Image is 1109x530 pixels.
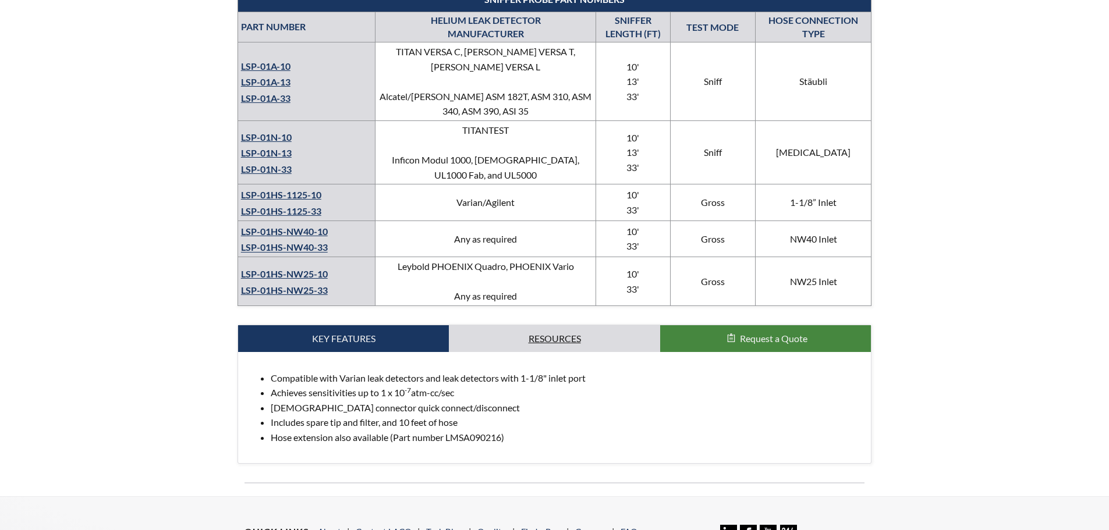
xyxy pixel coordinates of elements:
[755,42,871,121] td: Stäubli
[271,430,862,445] li: Hose extension also available (Part number LMSA090216)
[241,61,290,72] a: LSP-01A-10
[271,371,862,386] li: Compatible with Varian leak detectors and leak detectors with 1-1/8" inlet port
[241,131,292,143] a: LSP-01N-10
[241,205,321,216] a: LSP-01HS-1125-33
[596,220,671,257] td: 10' 33'
[670,42,755,121] td: Sniff
[241,163,292,175] a: LSP-01N-33
[375,184,596,220] td: Varian/Agilent
[375,42,596,121] td: TITAN VERSA C, [PERSON_NAME] VERSA T, [PERSON_NAME] VERSA L Alcatel/[PERSON_NAME] ASM 182T, ASM 3...
[271,400,862,415] li: [DEMOGRAPHIC_DATA] connector quick connect/disconnect
[660,325,871,352] button: Request a Quote
[755,184,871,220] td: 1-1/8” Inlet
[238,12,375,42] th: PART NUMBER
[271,415,862,430] li: Includes spare tip and filter, and 10 feet of hose
[241,268,328,279] a: LSP-01HS-NW25-10
[449,325,660,352] a: Resources
[670,12,755,42] td: TEST MODE
[241,242,328,253] a: LSP-01HS-NW40-33
[375,257,596,306] td: Leybold PHOENIX Quadro, PHOENIX Vario Any as required
[596,42,671,121] td: 10' 13' 33'
[241,226,328,237] a: LSP-01HS-NW40-10
[670,220,755,257] td: Gross
[241,189,321,200] a: LSP-01HS-1125-10
[238,325,449,352] a: Key Features
[755,121,871,184] td: [MEDICAL_DATA]
[670,184,755,220] td: Gross
[740,333,807,344] span: Request a Quote
[755,220,871,257] td: NW40 Inlet
[241,284,328,296] a: LSP-01HS-NW25-33
[375,121,596,184] td: TITANTEST Inficon Modul 1000, [DEMOGRAPHIC_DATA], UL1000 Fab, and UL5000
[405,386,411,394] sup: -7
[670,257,755,306] td: Gross
[375,220,596,257] td: Any as required
[375,12,596,42] th: HELIUM LEAK DETECTOR MANUFACTURER
[670,121,755,184] td: Sniff
[596,257,671,306] td: 10' 33'
[241,76,290,87] a: LSP-01A-13
[241,93,290,104] a: LSP-01A-33
[755,257,871,306] td: NW25 Inlet
[271,385,862,400] li: Achieves sensitivities up to 1 x 10 atm-cc/sec
[596,184,671,220] td: 10' 33'
[241,147,292,158] a: LSP-01N-13
[596,12,671,42] th: SNIFFER LENGTH (FT)
[755,12,871,42] th: HOSE CONNECTION TYPE
[596,121,671,184] td: 10' 13' 33'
